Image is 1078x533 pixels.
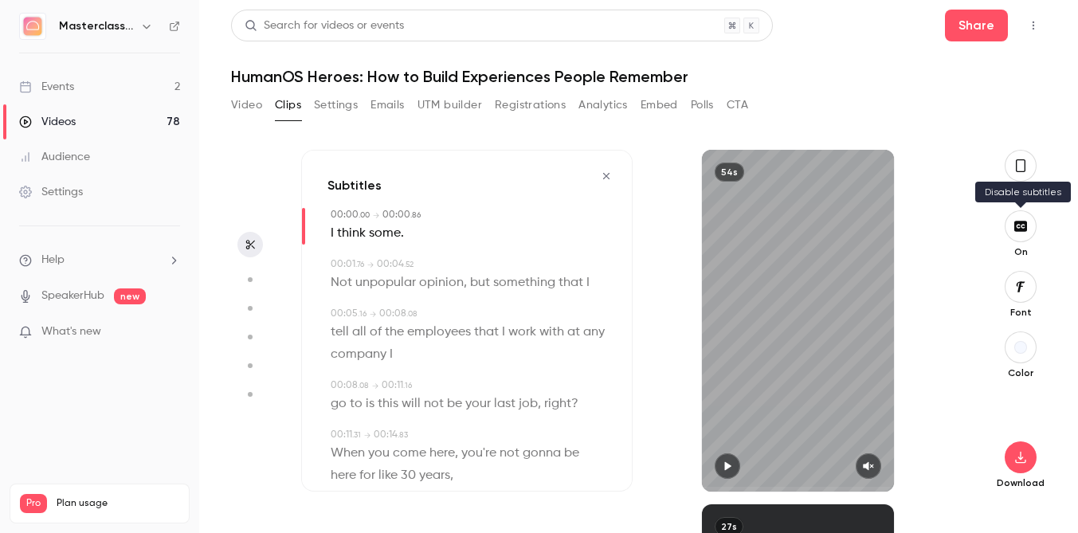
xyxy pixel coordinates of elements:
[455,442,458,464] span: ,
[370,92,404,118] button: Emails
[331,343,386,366] span: company
[350,393,363,415] span: to
[19,79,74,95] div: Events
[382,381,403,390] span: 00:11
[995,245,1046,258] p: On
[401,222,404,245] span: .
[945,10,1008,41] button: Share
[275,92,301,118] button: Clips
[20,494,47,513] span: Pro
[493,272,555,294] span: something
[331,442,365,464] span: When
[370,321,382,343] span: of
[390,343,393,366] span: I
[502,321,505,343] span: I
[331,464,356,487] span: here
[539,321,564,343] span: with
[995,185,1046,198] p: Portrait
[544,393,571,415] span: right
[403,382,412,390] span: . 16
[331,222,334,245] span: I
[331,321,349,343] span: tell
[417,92,482,118] button: UTM builder
[523,442,561,464] span: gonna
[465,393,491,415] span: your
[331,309,358,319] span: 00:05
[727,92,748,118] button: CTA
[377,260,404,269] span: 00:04
[402,393,421,415] span: will
[370,308,376,320] span: →
[378,393,398,415] span: this
[447,393,462,415] span: be
[369,222,401,245] span: some
[20,14,45,39] img: Masterclass Channel
[355,261,364,268] span: . 76
[19,149,90,165] div: Audience
[373,210,379,221] span: →
[385,321,404,343] span: the
[500,442,519,464] span: not
[393,442,426,464] span: come
[19,114,76,130] div: Videos
[358,382,369,390] span: . 08
[450,464,453,487] span: ,
[559,272,583,294] span: that
[231,92,262,118] button: Video
[331,393,347,415] span: go
[378,464,398,487] span: like
[331,210,359,220] span: 00:00
[1021,13,1046,38] button: Top Bar Actions
[429,442,455,464] span: here
[358,310,367,318] span: . 16
[470,272,490,294] span: but
[19,184,83,200] div: Settings
[586,272,590,294] span: I
[359,211,370,219] span: . 00
[372,380,378,392] span: →
[571,393,578,415] span: ?
[404,261,414,268] span: . 52
[407,321,471,343] span: employees
[114,288,146,304] span: new
[691,92,714,118] button: Polls
[245,18,404,34] div: Search for videos or events
[59,18,134,34] h6: Masterclass Channel
[995,306,1046,319] p: Font
[538,393,541,415] span: ,
[995,476,1046,489] p: Download
[578,92,628,118] button: Analytics
[364,429,370,441] span: →
[359,464,375,487] span: for
[331,272,352,294] span: Not
[368,442,390,464] span: you
[231,67,1046,86] h1: HumanOS Heroes: How to Build Experiences People Remember
[41,252,65,268] span: Help
[398,431,408,439] span: . 83
[495,92,566,118] button: Registrations
[352,321,367,343] span: all
[57,497,179,510] span: Plan usage
[331,381,358,390] span: 00:08
[401,464,416,487] span: 30
[419,464,450,487] span: years
[379,309,406,319] span: 00:08
[583,321,605,343] span: any
[41,288,104,304] a: SpeakerHub
[382,210,410,220] span: 00:00
[366,393,374,415] span: is
[406,310,417,318] span: . 08
[464,272,467,294] span: ,
[331,260,355,269] span: 00:01
[995,366,1046,379] p: Color
[410,211,421,219] span: . 86
[419,272,464,294] span: opinion
[314,92,358,118] button: Settings
[641,92,678,118] button: Embed
[519,393,538,415] span: job
[715,163,744,182] div: 54s
[19,252,180,268] li: help-dropdown-opener
[161,325,180,339] iframe: Noticeable Trigger
[374,430,398,440] span: 00:14
[494,393,515,415] span: last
